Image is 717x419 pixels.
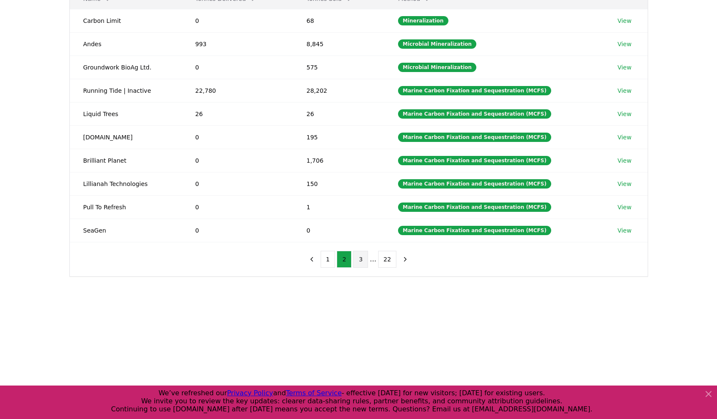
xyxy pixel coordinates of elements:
td: Lillianah Technologies [70,172,182,195]
div: Microbial Mineralization [398,39,476,49]
td: 22,780 [181,79,293,102]
td: Running Tide | Inactive [70,79,182,102]
td: 575 [293,55,384,79]
td: 0 [181,195,293,219]
td: 1 [293,195,384,219]
button: 1 [321,251,335,268]
td: 0 [181,9,293,32]
div: Marine Carbon Fixation and Sequestration (MCFS) [398,133,551,142]
div: Mineralization [398,16,448,25]
td: [DOMAIN_NAME] [70,125,182,149]
td: SeaGen [70,219,182,242]
div: Marine Carbon Fixation and Sequestration (MCFS) [398,86,551,95]
td: 0 [181,125,293,149]
a: View [618,17,632,25]
a: View [618,226,632,235]
div: Marine Carbon Fixation and Sequestration (MCFS) [398,109,551,119]
td: 0 [181,172,293,195]
a: View [618,86,632,95]
a: View [618,63,632,72]
a: View [618,40,632,48]
td: Pull To Refresh [70,195,182,219]
td: Groundwork BioAg Ltd. [70,55,182,79]
td: Andes [70,32,182,55]
a: View [618,203,632,211]
button: 2 [337,251,352,268]
td: 26 [181,102,293,125]
div: Marine Carbon Fixation and Sequestration (MCFS) [398,156,551,165]
td: 68 [293,9,384,32]
td: 1,706 [293,149,384,172]
td: Liquid Trees [70,102,182,125]
li: ... [370,254,376,264]
td: 993 [181,32,293,55]
td: 150 [293,172,384,195]
td: 0 [181,149,293,172]
td: 0 [181,219,293,242]
td: 195 [293,125,384,149]
td: Carbon Limit [70,9,182,32]
button: 22 [378,251,397,268]
td: 26 [293,102,384,125]
button: 3 [353,251,368,268]
a: View [618,156,632,165]
a: View [618,180,632,188]
td: 8,845 [293,32,384,55]
td: 0 [293,219,384,242]
td: 28,202 [293,79,384,102]
td: 0 [181,55,293,79]
td: Brilliant Planet [70,149,182,172]
div: Marine Carbon Fixation and Sequestration (MCFS) [398,226,551,235]
div: Microbial Mineralization [398,63,476,72]
div: Marine Carbon Fixation and Sequestration (MCFS) [398,179,551,189]
button: next page [398,251,412,268]
button: previous page [305,251,319,268]
a: View [618,133,632,142]
div: Marine Carbon Fixation and Sequestration (MCFS) [398,203,551,212]
a: View [618,110,632,118]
